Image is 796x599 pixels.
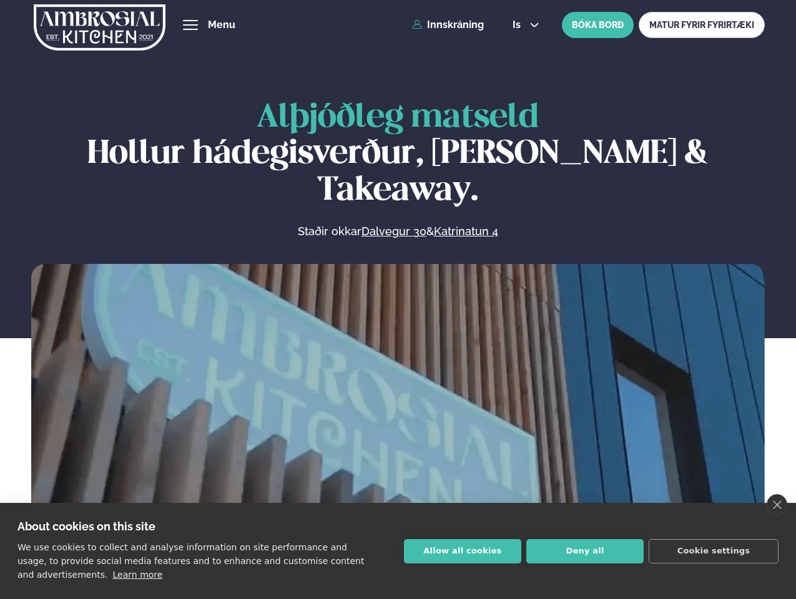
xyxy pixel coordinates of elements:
h1: Hollur hádegisverður, [PERSON_NAME] & Takeaway. [31,100,765,209]
button: BÓKA BORÐ [562,12,634,38]
img: logo [34,2,165,53]
button: is [503,20,549,30]
strong: About cookies on this site [17,520,155,533]
button: Deny all [526,539,644,563]
a: Katrinatun 4 [434,224,498,239]
p: Staðir okkar & [162,224,634,239]
button: Allow all cookies [404,539,521,563]
a: MATUR FYRIR FYRIRTÆKI [639,12,765,38]
span: Alþjóðleg matseld [257,102,539,134]
a: Learn more [113,570,163,580]
a: close [767,494,787,515]
a: Innskráning [412,19,484,31]
button: Cookie settings [649,539,779,563]
p: We use cookies to collect and analyse information on site performance and usage, to provide socia... [17,542,364,580]
span: is [513,20,524,30]
a: Dalvegur 30 [361,224,426,239]
button: hamburger [183,17,198,32]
